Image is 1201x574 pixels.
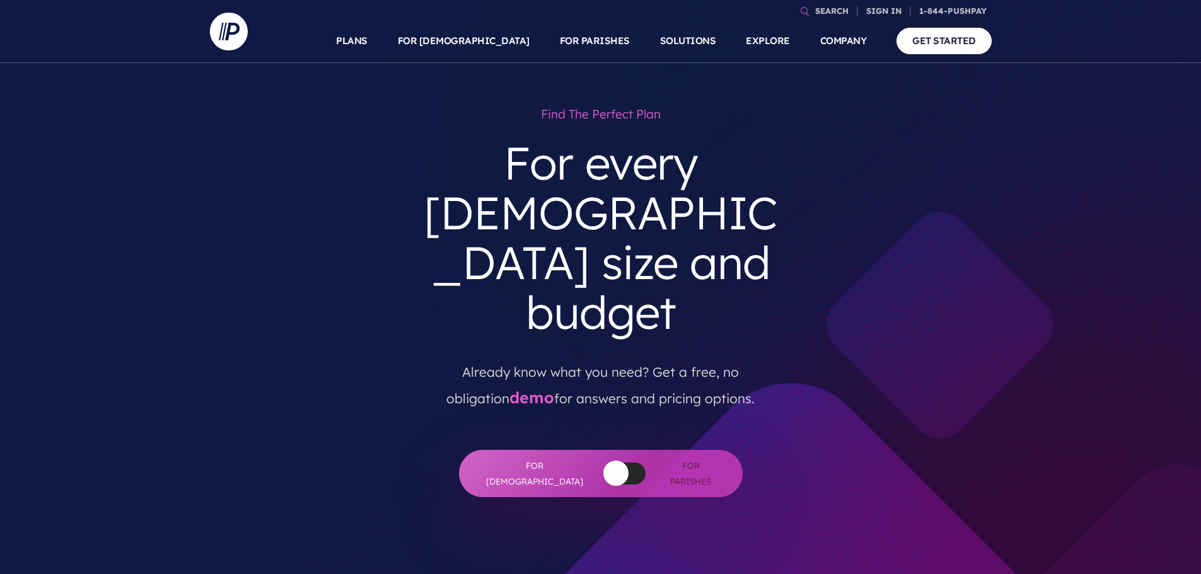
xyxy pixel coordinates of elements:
[660,19,716,63] a: SOLUTIONS
[560,19,630,63] a: FOR PARISHES
[398,19,530,63] a: FOR [DEMOGRAPHIC_DATA]
[820,19,867,63] a: COMPANY
[336,19,368,63] a: PLANS
[410,128,791,348] h3: For every [DEMOGRAPHIC_DATA] size and budget
[896,28,992,54] a: GET STARTED
[410,101,791,128] h1: Find the perfect plan
[664,458,717,489] span: For Parishes
[746,19,790,63] a: EXPLORE
[484,458,585,489] span: For [DEMOGRAPHIC_DATA]
[420,348,782,412] p: Already know what you need? Get a free, no obligation for answers and pricing options.
[509,387,554,407] a: demo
